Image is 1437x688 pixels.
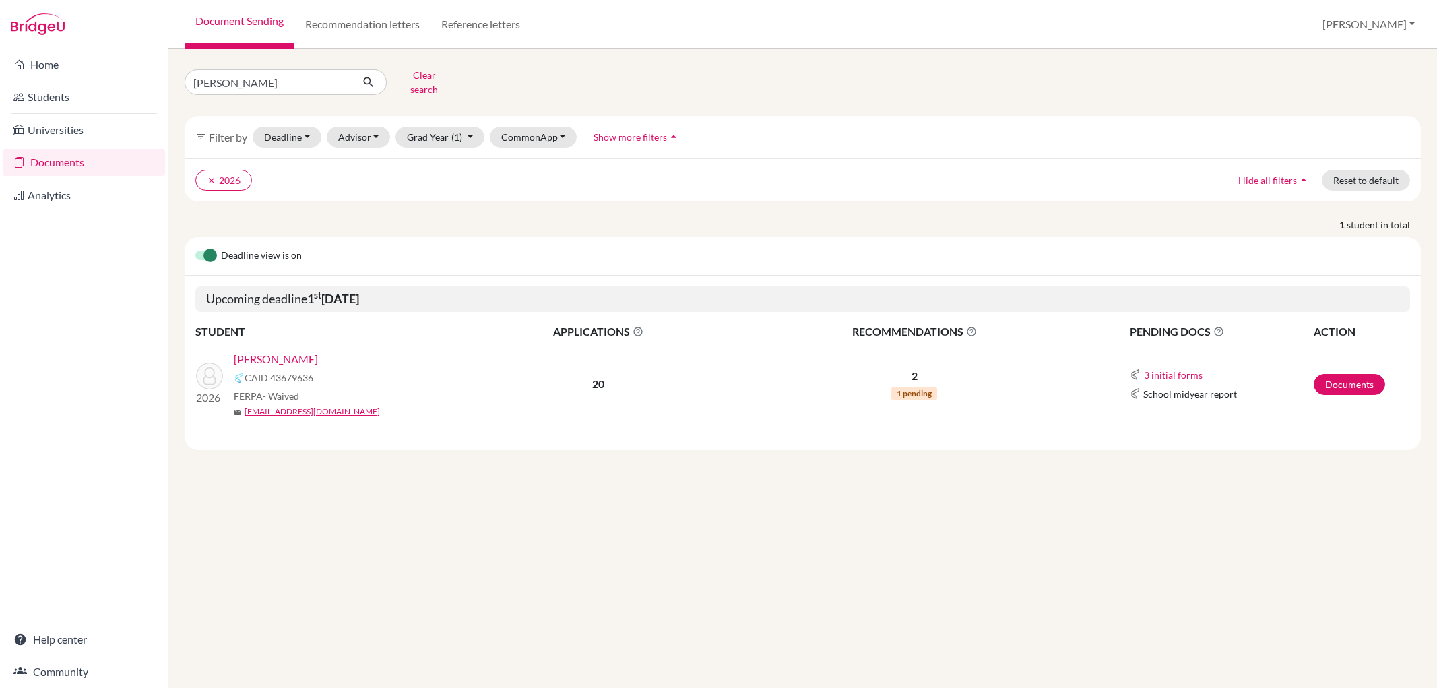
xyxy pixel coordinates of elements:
span: 1 pending [891,387,937,400]
span: - Waived [263,390,299,402]
i: filter_list [195,131,206,142]
strong: 1 [1339,218,1347,232]
p: 2 [732,368,1097,384]
a: Documents [3,149,165,176]
span: School midyear report [1143,387,1237,401]
span: PENDING DOCS [1130,323,1312,340]
span: FERPA [234,389,299,403]
button: Show more filtersarrow_drop_up [582,127,692,148]
button: Deadline [253,127,321,148]
a: [EMAIL_ADDRESS][DOMAIN_NAME] [245,406,380,418]
b: 1 [DATE] [307,291,359,306]
button: CommonApp [490,127,577,148]
button: Advisor [327,127,391,148]
sup: st [314,290,321,301]
img: Bridge-U [11,13,65,35]
span: Filter by [209,131,247,144]
i: arrow_drop_up [1297,173,1310,187]
button: Grad Year(1) [395,127,484,148]
th: ACTION [1313,323,1410,340]
span: RECOMMENDATIONS [732,323,1097,340]
i: clear [207,176,216,185]
span: APPLICATIONS [466,323,730,340]
a: Students [3,84,165,111]
span: Deadline view is on [221,248,302,264]
span: CAID 43679636 [245,371,313,385]
button: Clear search [387,65,461,100]
button: 3 initial forms [1143,367,1203,383]
a: Community [3,658,165,685]
input: Find student by name... [185,69,352,95]
h5: Upcoming deadline [195,286,1410,312]
img: Common App logo [1130,369,1141,380]
span: Hide all filters [1238,175,1297,186]
a: Documents [1314,374,1385,395]
a: [PERSON_NAME] [234,351,318,367]
span: (1) [451,131,462,143]
img: Common App logo [1130,388,1141,399]
a: Universities [3,117,165,144]
span: student in total [1347,218,1421,232]
button: [PERSON_NAME] [1316,11,1421,37]
img: Common App logo [234,373,245,383]
a: Analytics [3,182,165,209]
button: Reset to default [1322,170,1410,191]
button: clear2026 [195,170,252,191]
a: Help center [3,626,165,653]
span: mail [234,408,242,416]
img: Aschenbrenner, Luise [196,363,223,389]
b: 20 [592,377,604,390]
button: Hide all filtersarrow_drop_up [1227,170,1322,191]
span: Show more filters [594,131,667,143]
th: STUDENT [195,323,465,340]
p: 2026 [196,389,223,406]
i: arrow_drop_up [667,130,680,144]
a: Home [3,51,165,78]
